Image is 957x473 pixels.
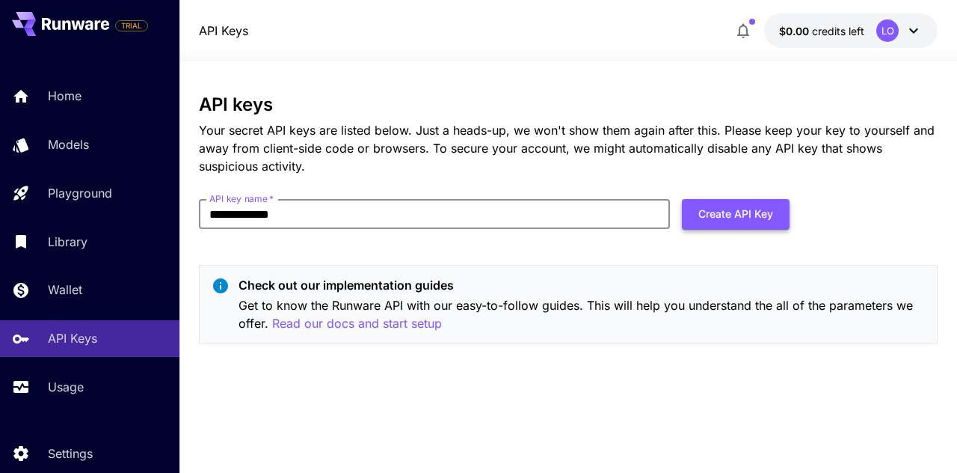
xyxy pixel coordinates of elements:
[682,199,790,230] button: Create API Key
[48,135,89,153] p: Models
[812,25,864,37] span: credits left
[199,22,248,40] nav: breadcrumb
[272,314,442,333] button: Read our docs and start setup
[115,16,148,34] span: Add your payment card to enable full platform functionality.
[48,329,97,347] p: API Keys
[764,13,938,48] button: $0.00LO
[116,20,147,31] span: TRIAL
[239,296,925,333] p: Get to know the Runware API with our easy-to-follow guides. This will help you understand the all...
[779,23,864,39] div: $0.00
[779,25,812,37] span: $0.00
[209,192,274,205] label: API key name
[48,281,82,299] p: Wallet
[48,87,81,105] p: Home
[48,445,93,463] p: Settings
[48,378,84,396] p: Usage
[876,19,899,42] div: LO
[199,22,248,40] a: API Keys
[199,121,938,175] p: Your secret API keys are listed below. Just a heads-up, we won't show them again after this. Plea...
[48,233,87,251] p: Library
[239,276,925,294] p: Check out our implementation guides
[48,184,112,202] p: Playground
[199,94,938,115] h3: API keys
